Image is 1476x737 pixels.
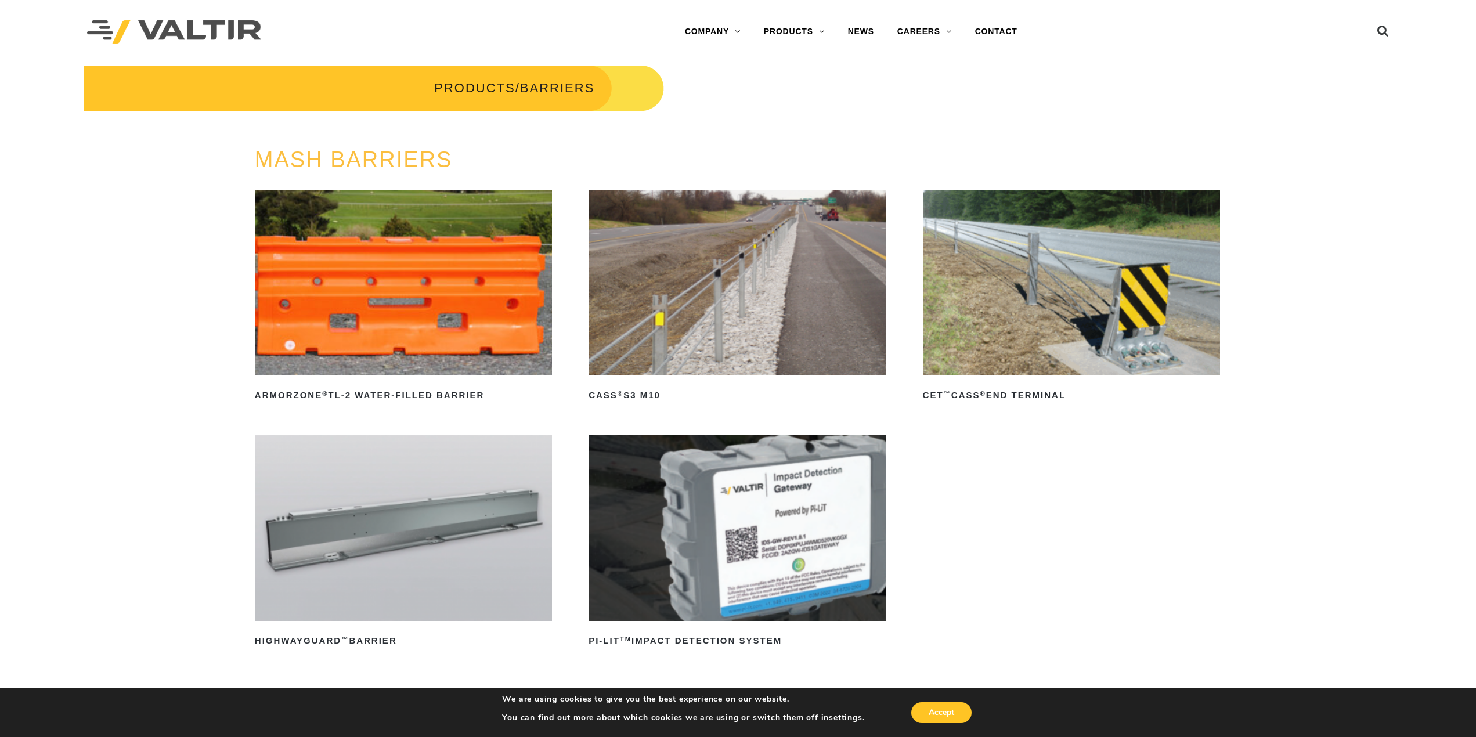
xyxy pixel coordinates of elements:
a: PI-LITTMImpact Detection System [589,435,886,650]
a: CASS®S3 M10 [589,190,886,404]
sup: ® [322,390,328,397]
a: PRODUCTS [434,81,515,95]
a: MASH BARRIERS [255,147,453,172]
sup: TM [620,635,631,642]
a: CAREERS [886,20,963,44]
h2: CET CASS End Terminal [923,386,1220,404]
a: NEWS [836,20,886,44]
button: settings [829,713,862,723]
h2: HighwayGuard Barrier [255,631,552,650]
p: You can find out more about which cookies we are using or switch them off in . [502,713,864,723]
h2: ArmorZone TL-2 Water-Filled Barrier [255,386,552,404]
sup: ® [618,390,623,397]
a: COMPANY [673,20,752,44]
a: ArmorZone®TL-2 Water-Filled Barrier [255,190,552,404]
sup: ® [980,390,986,397]
a: CONTACT [963,20,1029,44]
button: Accept [911,702,972,723]
p: We are using cookies to give you the best experience on our website. [502,694,864,705]
sup: ™ [944,390,951,397]
h2: CASS S3 M10 [589,386,886,404]
sup: ™ [341,635,349,642]
a: CET™CASS®End Terminal [923,190,1220,404]
span: BARRIERS [520,81,594,95]
img: Valtir [87,20,261,44]
a: HighwayGuard™Barrier [255,435,552,650]
a: PRODUCTS [752,20,836,44]
h2: PI-LIT Impact Detection System [589,631,886,650]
